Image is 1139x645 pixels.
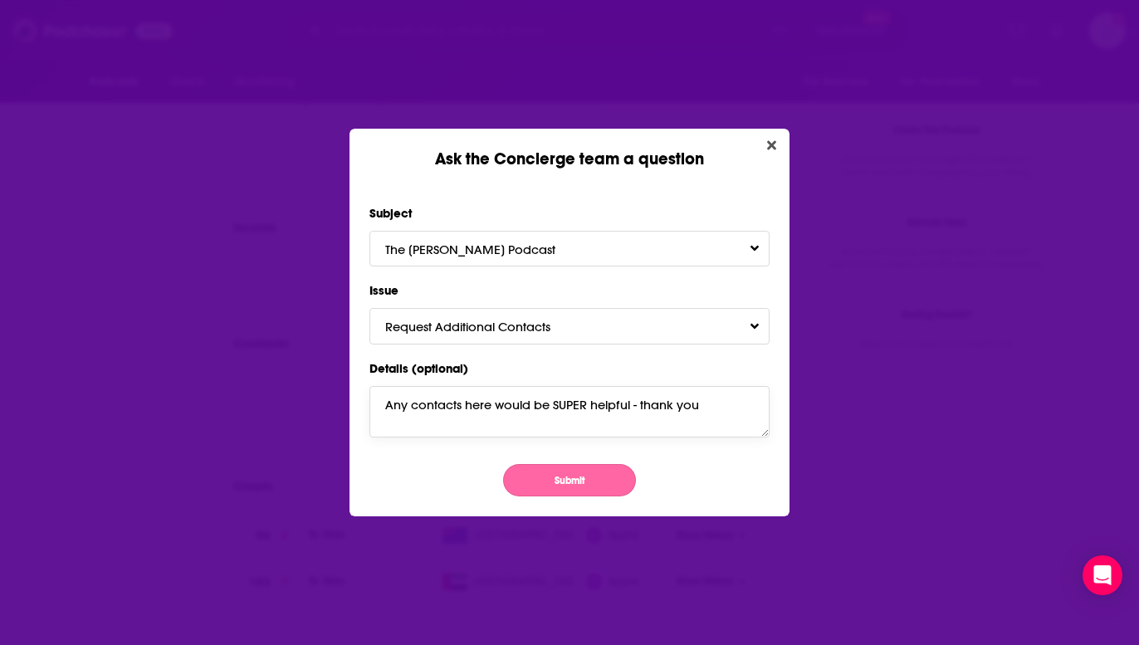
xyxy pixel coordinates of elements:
[369,203,770,224] label: Subject
[1083,555,1122,595] div: Open Intercom Messenger
[369,280,770,301] label: Issue
[369,231,770,266] button: The [PERSON_NAME] PodcastToggle Pronoun Dropdown
[385,319,584,335] span: Request Additional Contacts
[369,386,770,437] textarea: Any contacts here would be SUPER helpful - thank you
[503,464,636,496] button: Submit
[760,135,783,156] button: Close
[350,129,789,169] div: Ask the Concierge team a question
[369,308,770,344] button: Request Additional ContactsToggle Pronoun Dropdown
[369,358,770,379] label: Details (optional)
[385,242,589,257] span: The [PERSON_NAME] Podcast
